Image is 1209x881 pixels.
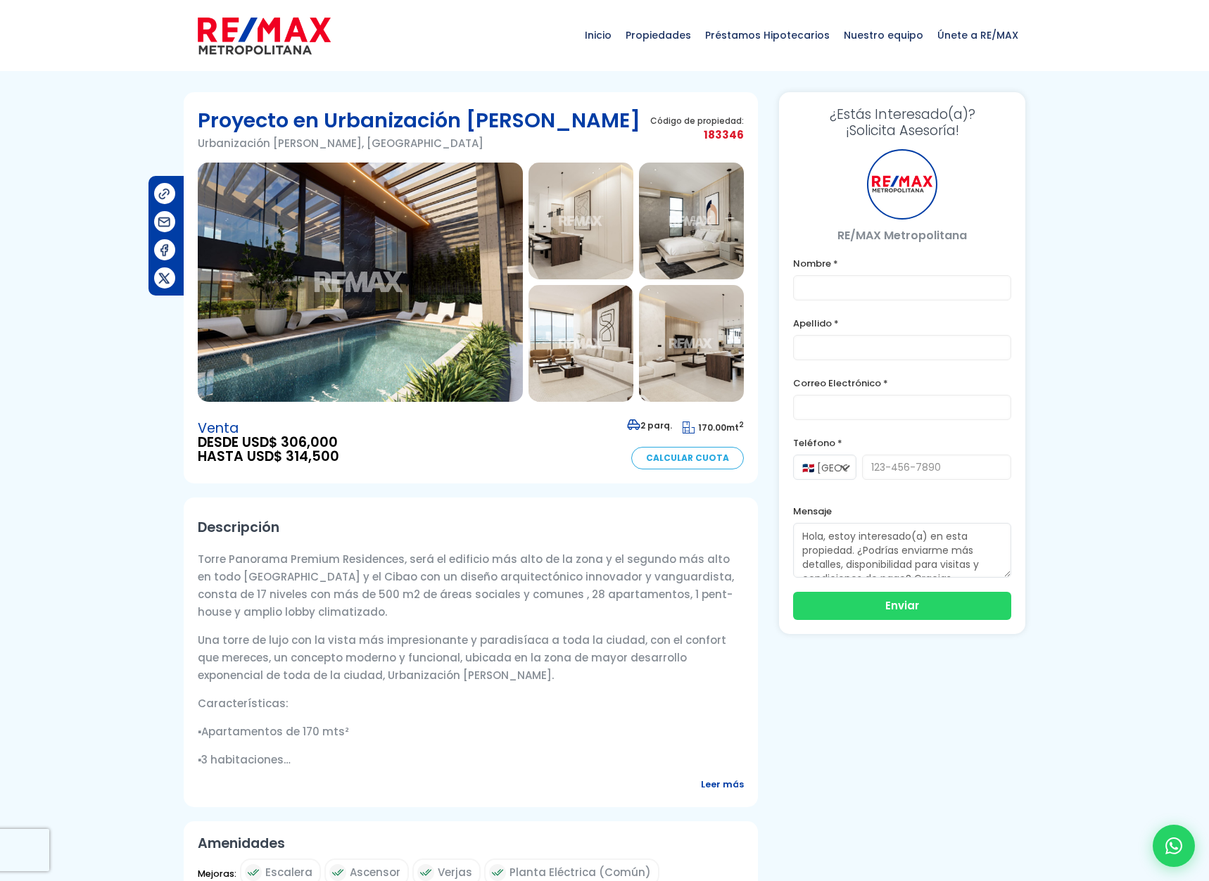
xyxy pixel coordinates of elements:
h2: Descripción [198,512,744,543]
span: mt [683,422,744,433]
img: Compartir [157,215,172,229]
img: Proyecto en Urbanización Thomen [528,163,633,279]
label: Correo Electrónico * [793,374,1011,392]
img: check icon [417,864,434,881]
span: Código de propiedad: [650,115,744,126]
p: Urbanización [PERSON_NAME], [GEOGRAPHIC_DATA] [198,134,640,152]
span: Leer más [701,775,744,793]
img: Compartir [157,186,172,201]
img: Compartir [157,271,172,286]
p: Una torre de lujo con la vista más impresionante y paradisíaca a toda la ciudad, con el confort q... [198,631,744,684]
span: Únete a RE/MAX [930,14,1025,56]
span: Inicio [578,14,619,56]
span: Ascensor [350,863,400,881]
span: ¿Estás Interesado(a)? [793,106,1011,122]
span: Propiedades [619,14,698,56]
p: Características: [198,695,744,712]
img: Proyecto en Urbanización Thomen [639,285,744,402]
h3: ¡Solicita Asesoría! [793,106,1011,139]
span: HASTA USD$ 314,500 [198,450,339,464]
span: DESDE USD$ 306,000 [198,436,339,450]
label: Teléfono * [793,434,1011,452]
span: 170.00 [698,422,726,433]
label: Apellido * [793,315,1011,332]
label: Mensaje [793,502,1011,520]
h2: Amenidades [198,835,744,851]
span: 2 parq. [627,419,672,431]
p: RE/MAX Metropolitana [793,227,1011,244]
a: Calcular Cuota [631,447,744,469]
img: Compartir [157,243,172,258]
label: Nombre * [793,255,1011,272]
img: remax-metropolitana-logo [198,15,331,57]
span: Planta Eléctrica (Común) [509,863,651,881]
h1: Proyecto en Urbanización [PERSON_NAME] [198,106,640,134]
input: 123-456-7890 [862,455,1011,480]
button: Enviar [793,592,1011,620]
img: check icon [245,864,262,881]
img: Proyecto en Urbanización Thomen [528,285,633,402]
img: Proyecto en Urbanización Thomen [639,163,744,279]
div: RE/MAX Metropolitana [867,149,937,220]
p: ▪3 habitaciones [198,751,744,768]
p: Torre Panorama Premium Residences, será el edificio más alto de la zona y el segundo más alto en ... [198,550,744,621]
img: check icon [329,864,346,881]
span: 183346 [650,126,744,144]
img: check icon [489,864,506,881]
sup: 2 [739,419,744,430]
span: Verjas [438,863,472,881]
span: Venta [198,422,339,436]
span: Escalera [265,863,312,881]
p: ▪Apartamentos de 170 mts² [198,723,744,740]
img: Proyecto en Urbanización Thomen [198,163,523,402]
textarea: Hola, estoy interesado(a) en esta propiedad. ¿Podrías enviarme más detalles, disponibilidad para ... [793,523,1011,578]
span: Préstamos Hipotecarios [698,14,837,56]
span: Nuestro equipo [837,14,930,56]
